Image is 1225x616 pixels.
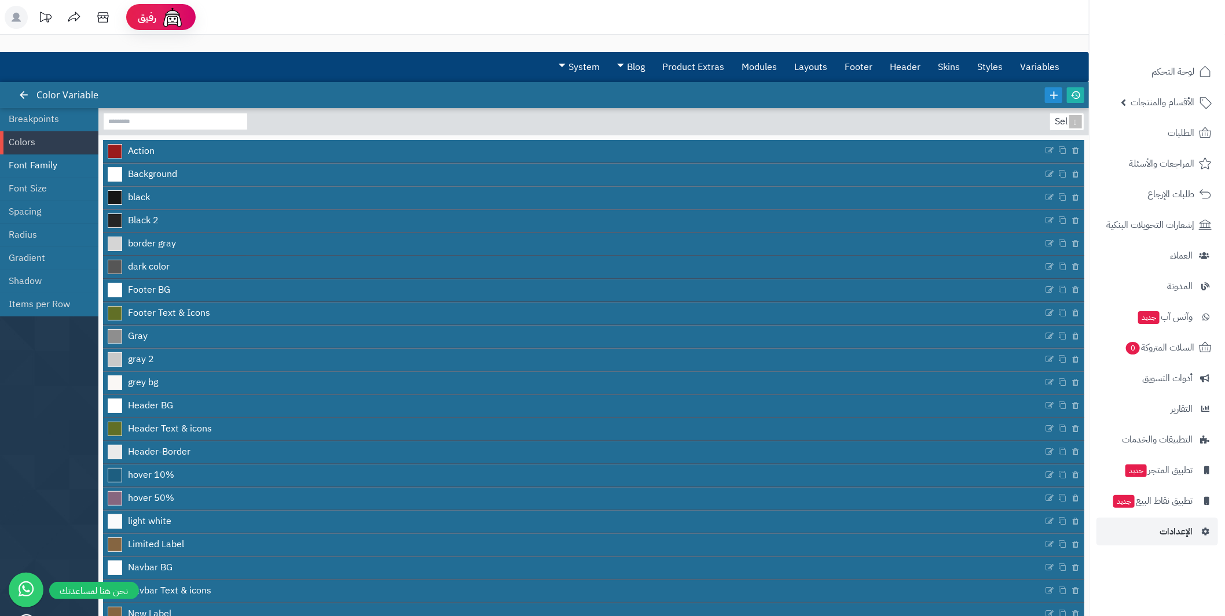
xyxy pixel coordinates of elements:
[103,326,1044,348] a: Gray
[128,492,174,505] span: hover 50%
[1096,303,1218,331] a: وآتس آبجديد
[9,108,81,131] a: Breakpoints
[128,584,211,597] span: Navbar Text & icons
[9,223,81,246] a: Radius
[881,53,929,82] a: Header
[9,293,81,316] a: Items per Row
[103,511,1044,533] a: light white
[103,233,1044,255] a: border gray
[103,303,1044,324] a: Footer Text & Icons
[103,441,1044,463] a: Header-Border
[161,6,184,29] img: ai-face.png
[1106,217,1194,233] span: إشعارات التحويلات البنكية
[103,488,1044,510] a: hover 50%
[9,131,81,154] a: Colors
[1124,462,1193,478] span: تطبيق المتجر
[103,349,1044,371] a: gray 2
[1096,119,1218,147] a: الطلبات
[103,187,1044,209] a: black
[128,260,170,274] span: dark color
[138,10,156,24] span: رفيق
[1131,94,1194,110] span: الأقسام والمنتجات
[1096,487,1218,515] a: تطبيق نقاط البيعجديد
[1168,125,1194,141] span: الطلبات
[1011,53,1068,82] a: Variables
[103,464,1044,486] a: hover 10%
[103,164,1044,186] a: Background
[654,53,733,82] a: Product Extras
[1096,272,1218,300] a: المدونة
[128,445,190,459] span: Header-Border
[128,469,174,482] span: hover 10%
[1096,518,1218,545] a: الإعدادات
[103,534,1044,556] a: Limited Label
[1151,64,1194,80] span: لوحة التحكم
[128,214,159,227] span: Black 2
[128,145,155,158] span: Action
[1125,464,1147,477] span: جديد
[1096,426,1218,453] a: التطبيقات والخدمات
[1096,334,1218,362] a: السلات المتروكة0
[1126,342,1140,355] span: 0
[1096,58,1218,86] a: لوحة التحكم
[21,82,110,108] div: Color Variable
[9,177,81,200] a: Font Size
[103,395,1044,417] a: Header BG
[9,200,81,223] a: Spacing
[1146,31,1214,55] img: logo-2.png
[1096,211,1218,239] a: إشعارات التحويلات البنكية
[969,53,1011,82] a: Styles
[128,399,173,412] span: Header BG
[1112,493,1193,509] span: تطبيق نقاط البيع
[836,53,881,82] a: Footer
[1147,186,1194,202] span: طلبات الإرجاع
[1142,370,1193,386] span: أدوات التسويق
[103,210,1044,232] a: Black 2
[1096,150,1218,178] a: المراجعات والأسئلة
[9,270,81,293] a: Shadow
[1125,340,1194,356] span: السلات المتروكة
[103,557,1044,579] a: Navbar BG
[1096,242,1218,270] a: العملاء
[1170,248,1193,264] span: العملاء
[9,154,81,177] a: Font Family
[550,53,608,82] a: System
[128,307,210,320] span: Footer Text & Icons
[1050,113,1081,130] div: Select...
[1096,180,1218,208] a: طلبات الإرجاع
[103,580,1044,602] a: Navbar Text & icons
[128,330,148,343] span: Gray
[1171,401,1193,417] span: التقارير
[128,538,184,551] span: Limited Label
[128,561,173,574] span: Navbar BG
[1113,495,1135,508] span: جديد
[733,53,786,82] a: Modules
[786,53,836,82] a: Layouts
[1122,431,1193,448] span: التطبيقات والخدمات
[103,372,1044,394] a: grey bg
[128,376,158,389] span: grey bg
[1096,395,1218,423] a: التقارير
[1137,309,1193,325] span: وآتس آب
[103,140,1044,162] a: Action
[128,283,170,297] span: Footer BG
[1096,364,1218,392] a: أدوات التسويق
[128,191,150,204] span: black
[128,515,171,528] span: light white
[128,353,154,366] span: gray 2
[103,418,1044,440] a: Header Text & icons
[608,53,654,82] a: Blog
[929,53,969,82] a: Skins
[9,246,81,270] a: Gradient
[1138,311,1160,324] span: جديد
[1167,278,1193,294] span: المدونة
[1096,456,1218,484] a: تطبيق المتجرجديد
[103,279,1044,301] a: Footer BG
[128,168,177,181] span: Background
[1160,523,1193,540] span: الإعدادات
[103,256,1044,278] a: dark color
[128,237,176,250] span: border gray
[1129,156,1194,172] span: المراجعات والأسئلة
[128,422,212,436] span: Header Text & icons
[31,6,60,32] a: تحديثات المنصة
